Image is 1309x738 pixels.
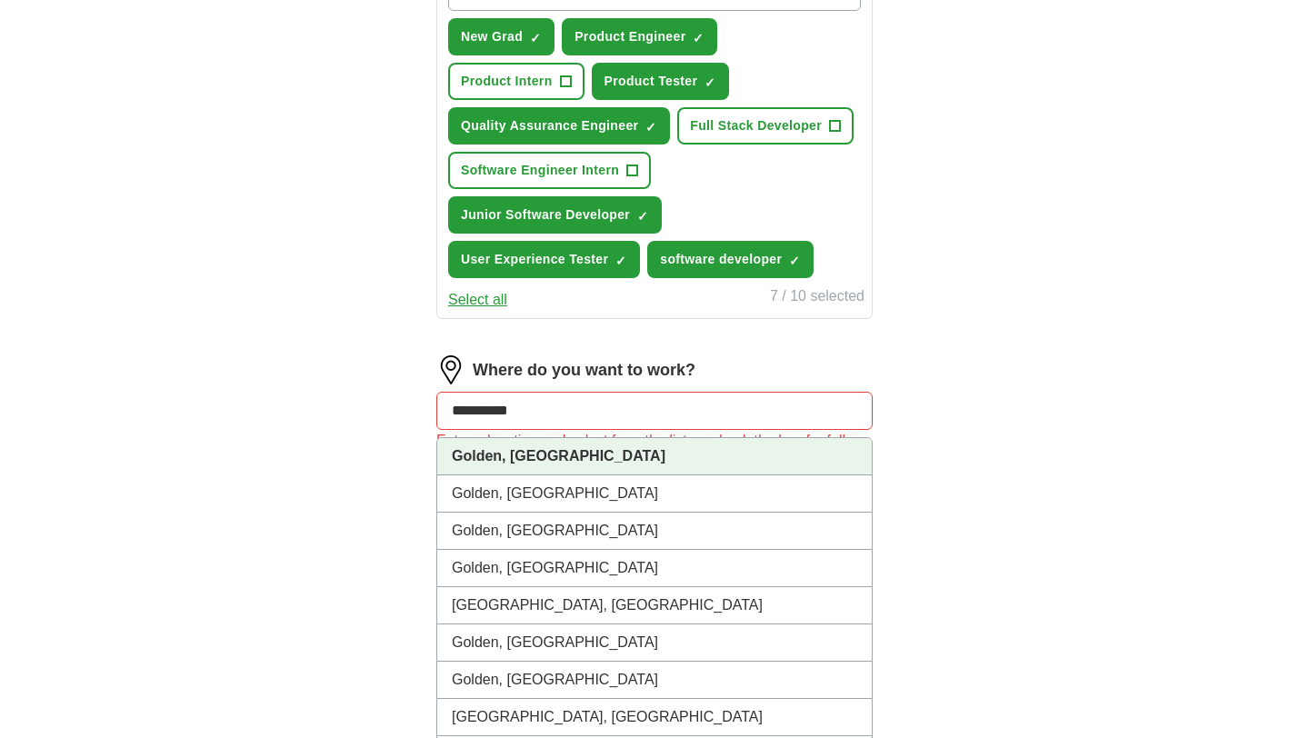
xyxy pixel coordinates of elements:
[473,358,695,383] label: Where do you want to work?
[461,72,553,91] span: Product Intern
[437,699,872,736] li: [GEOGRAPHIC_DATA], [GEOGRAPHIC_DATA]
[448,107,670,145] button: Quality Assurance Engineer✓
[677,107,854,145] button: Full Stack Developer
[575,27,685,46] span: Product Engineer
[452,448,665,464] strong: Golden, [GEOGRAPHIC_DATA]
[770,285,864,311] div: 7 / 10 selected
[690,116,822,135] span: Full Stack Developer
[530,31,541,45] span: ✓
[461,161,619,180] span: Software Engineer Intern
[436,430,873,474] div: Enter a location and select from the list, or check the box for fully remote roles
[437,475,872,513] li: Golden, [GEOGRAPHIC_DATA]
[704,75,715,90] span: ✓
[693,31,704,45] span: ✓
[647,241,814,278] button: software developer✓
[448,63,585,100] button: Product Intern
[437,587,872,624] li: [GEOGRAPHIC_DATA], [GEOGRAPHIC_DATA]
[461,250,608,269] span: User Experience Tester
[605,72,698,91] span: Product Tester
[461,116,638,135] span: Quality Assurance Engineer
[448,18,555,55] button: New Grad✓
[660,250,782,269] span: software developer
[615,254,626,268] span: ✓
[448,241,640,278] button: User Experience Tester✓
[789,254,800,268] span: ✓
[562,18,717,55] button: Product Engineer✓
[437,624,872,662] li: Golden, [GEOGRAPHIC_DATA]
[637,209,648,224] span: ✓
[437,662,872,699] li: Golden, [GEOGRAPHIC_DATA]
[592,63,730,100] button: Product Tester✓
[461,205,630,224] span: Junior Software Developer
[448,196,662,234] button: Junior Software Developer✓
[645,120,656,135] span: ✓
[436,355,465,384] img: location.png
[448,289,507,311] button: Select all
[461,27,523,46] span: New Grad
[437,550,872,587] li: Golden, [GEOGRAPHIC_DATA]
[448,152,651,189] button: Software Engineer Intern
[437,513,872,550] li: Golden, [GEOGRAPHIC_DATA]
